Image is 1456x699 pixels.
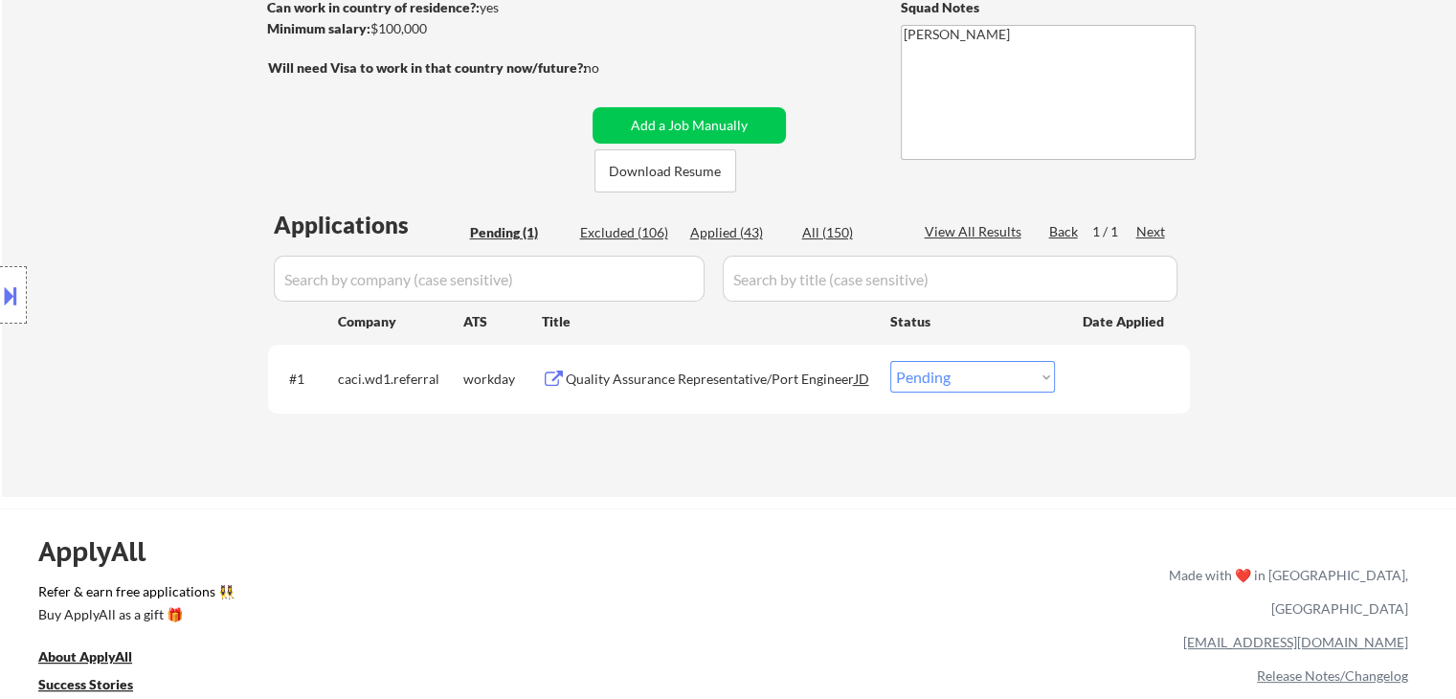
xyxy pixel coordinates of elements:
[38,676,133,692] u: Success Stories
[463,312,542,331] div: ATS
[1183,634,1408,650] a: [EMAIL_ADDRESS][DOMAIN_NAME]
[690,223,786,242] div: Applied (43)
[584,58,638,78] div: no
[274,256,705,302] input: Search by company (case sensitive)
[38,608,230,621] div: Buy ApplyAll as a gift 🎁
[274,214,463,237] div: Applications
[594,149,736,192] button: Download Resume
[38,585,769,605] a: Refer & earn free applications 👯‍♀️
[470,223,566,242] div: Pending (1)
[463,370,542,389] div: workday
[802,223,898,242] div: All (150)
[1083,312,1167,331] div: Date Applied
[1136,222,1167,241] div: Next
[38,648,132,665] u: About ApplyAll
[38,647,159,671] a: About ApplyAll
[338,312,463,331] div: Company
[267,20,370,36] strong: Minimum salary:
[1257,667,1408,684] a: Release Notes/Changelog
[268,59,587,76] strong: Will need Visa to work in that country now/future?:
[890,304,1055,338] div: Status
[38,535,168,568] div: ApplyAll
[267,19,586,38] div: $100,000
[542,312,872,331] div: Title
[1161,558,1408,625] div: Made with ❤️ in [GEOGRAPHIC_DATA], [GEOGRAPHIC_DATA]
[1092,222,1136,241] div: 1 / 1
[723,256,1177,302] input: Search by title (case sensitive)
[566,370,855,389] div: Quality Assurance Representative/Port Engineer
[338,370,463,389] div: caci.wd1.referral
[1049,222,1080,241] div: Back
[593,107,786,144] button: Add a Job Manually
[853,361,872,395] div: JD
[580,223,676,242] div: Excluded (106)
[38,605,230,629] a: Buy ApplyAll as a gift 🎁
[925,222,1027,241] div: View All Results
[38,675,159,699] a: Success Stories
